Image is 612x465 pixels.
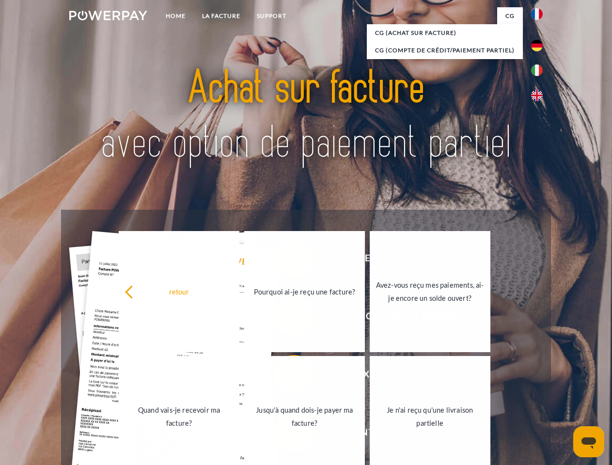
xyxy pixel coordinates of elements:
img: logo-powerpay-white.svg [69,11,147,20]
a: LA FACTURE [194,7,249,25]
a: Home [157,7,194,25]
a: Support [249,7,295,25]
a: Avez-vous reçu mes paiements, ai-je encore un solde ouvert? [370,231,490,352]
img: it [531,64,543,76]
a: CG (achat sur facture) [367,24,523,42]
div: Quand vais-je recevoir ma facture? [125,403,234,430]
div: Jusqu'à quand dois-je payer ma facture? [250,403,359,430]
div: retour [125,285,234,298]
img: fr [531,8,543,20]
img: de [531,40,543,51]
iframe: Button to launch messaging window [573,426,604,457]
div: Pourquoi ai-je reçu une facture? [250,285,359,298]
div: Avez-vous reçu mes paiements, ai-je encore un solde ouvert? [376,279,485,305]
img: en [531,90,543,101]
a: CG [497,7,523,25]
a: CG (Compte de crédit/paiement partiel) [367,42,523,59]
img: title-powerpay_fr.svg [93,46,519,186]
div: Je n'ai reçu qu'une livraison partielle [376,403,485,430]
